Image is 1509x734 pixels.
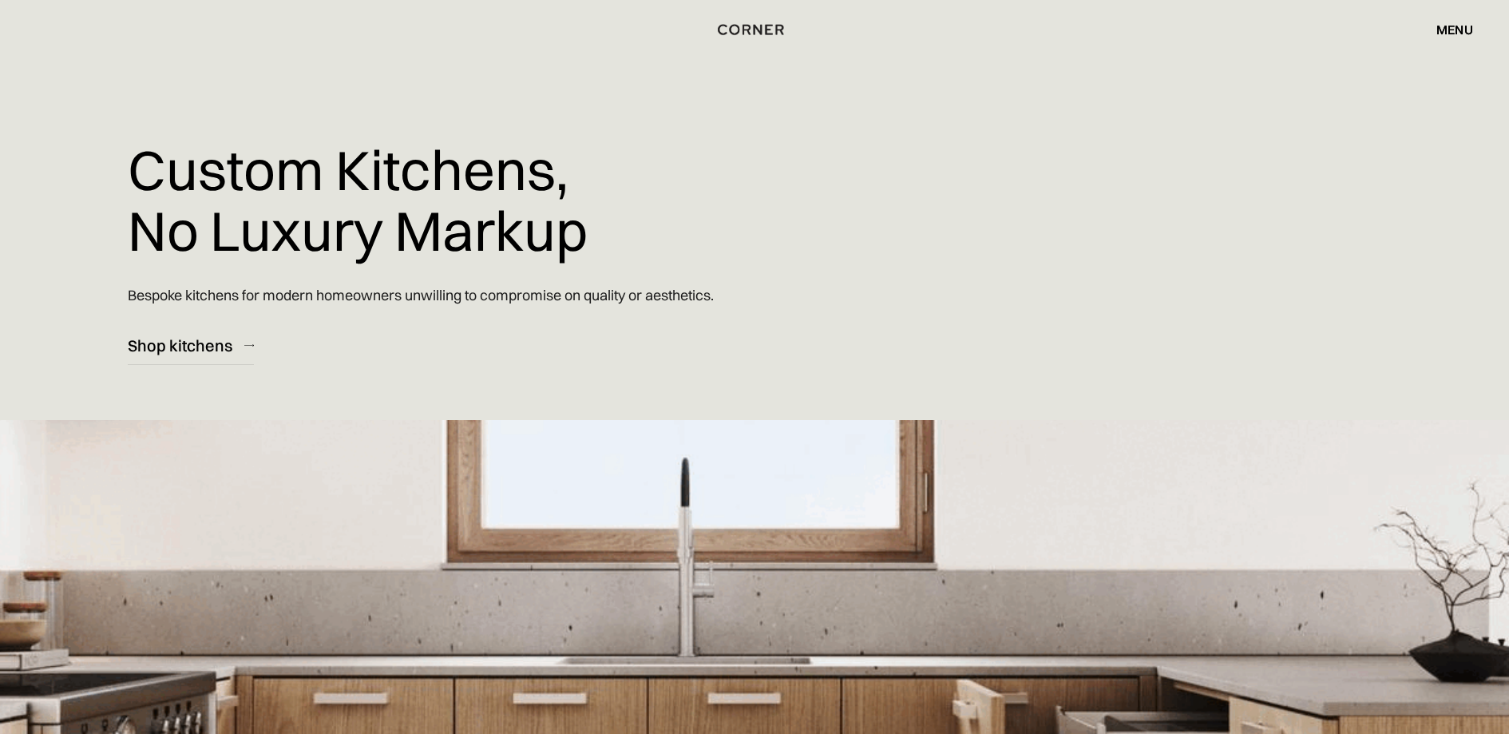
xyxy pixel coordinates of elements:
[128,326,254,365] a: Shop kitchens
[1420,16,1473,43] div: menu
[699,19,810,40] a: home
[128,335,232,356] div: Shop kitchens
[128,272,714,318] p: Bespoke kitchens for modern homeowners unwilling to compromise on quality or aesthetics.
[128,128,588,272] h1: Custom Kitchens, No Luxury Markup
[1436,23,1473,36] div: menu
